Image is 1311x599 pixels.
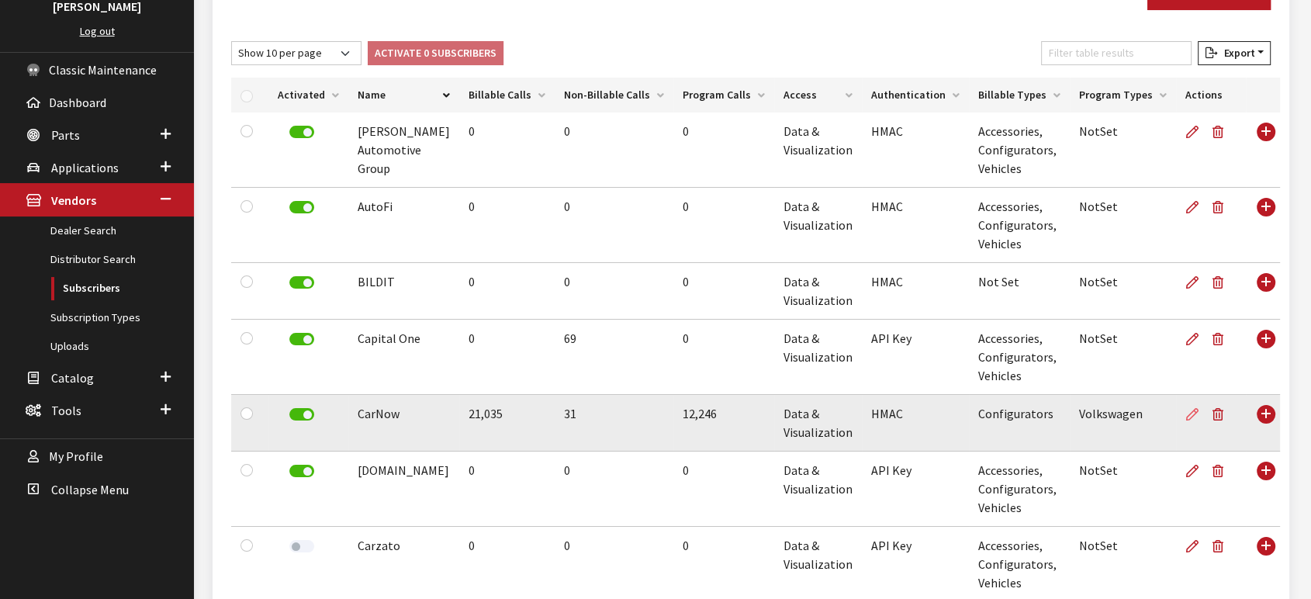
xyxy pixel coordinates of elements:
td: 0 [459,188,555,263]
a: Edit Subscriber [1185,527,1205,566]
td: Accessories, Configurators, Vehicles [969,320,1070,395]
td: Data & Visualization [774,113,862,188]
td: Data & Visualization [774,395,862,452]
button: Delete Subscriber [1205,113,1237,151]
td: Use Enter key to show more/less [1246,113,1280,188]
span: Collapse Menu [51,482,129,497]
td: NotSet [1070,320,1176,395]
th: Program Types: activate to sort column ascending [1070,78,1176,113]
td: 0 [555,452,673,527]
label: Deactivate Subscriber [289,126,314,138]
td: 69 [555,320,673,395]
span: Applications [51,160,119,175]
label: Activate Subscriber [289,540,314,552]
span: My Profile [49,449,103,465]
td: Use Enter key to show more/less [1246,263,1280,320]
button: Delete Subscriber [1205,395,1237,434]
th: Name: activate to sort column descending [348,78,459,113]
td: Volkswagen [1070,395,1176,452]
th: Activated: activate to sort column ascending [268,78,348,113]
a: Log out [80,24,115,38]
th: Billable Types: activate to sort column ascending [969,78,1070,113]
td: 0 [673,452,774,527]
span: Classic Maintenance [49,62,157,78]
a: Edit Subscriber [1185,263,1205,302]
th: Actions [1176,78,1246,113]
input: Filter table results [1041,41,1192,65]
td: Accessories, Configurators, Vehicles [969,188,1070,263]
td: Accessories, Configurators, Vehicles [969,452,1070,527]
td: Accessories, Configurators, Vehicles [969,113,1070,188]
td: 0 [459,320,555,395]
td: 0 [673,188,774,263]
th: Access: activate to sort column ascending [774,78,862,113]
label: Deactivate Subscriber [289,465,314,477]
td: HMAC [862,188,969,263]
button: Delete Subscriber [1205,452,1237,490]
td: 0 [555,113,673,188]
span: Export [1217,46,1254,60]
td: API Key [862,320,969,395]
td: Configurators [969,395,1070,452]
td: Data & Visualization [774,263,862,320]
td: Use Enter key to show more/less [1246,395,1280,452]
a: Edit Subscriber [1185,395,1205,434]
button: Delete Subscriber [1205,188,1237,227]
label: Deactivate Subscriber [289,408,314,421]
label: Deactivate Subscriber [289,201,314,213]
span: Catalog [51,370,94,386]
td: NotSet [1070,113,1176,188]
a: Edit Subscriber [1185,188,1205,227]
th: Non-Billable Calls: activate to sort column ascending [555,78,673,113]
td: 0 [673,320,774,395]
td: [PERSON_NAME] Automotive Group [348,113,459,188]
td: AutoFi [348,188,459,263]
td: BILDIT [348,263,459,320]
td: Use Enter key to show more/less [1246,320,1280,395]
td: API Key [862,452,969,527]
td: 0 [673,263,774,320]
td: NotSet [1070,452,1176,527]
td: 12,246 [673,395,774,452]
span: Tools [51,403,81,418]
td: Data & Visualization [774,188,862,263]
button: Export [1198,41,1271,65]
td: 0 [459,113,555,188]
td: HMAC [862,263,969,320]
button: Delete Subscriber [1205,320,1237,358]
a: Edit Subscriber [1185,113,1205,151]
td: CarNow [348,395,459,452]
td: NotSet [1070,263,1176,320]
span: Parts [51,127,80,143]
th: Billable Calls: activate to sort column ascending [459,78,555,113]
td: HMAC [862,395,969,452]
button: Delete Subscriber [1205,527,1237,566]
label: Deactivate Subscriber [289,333,314,345]
th: Program Calls: activate to sort column ascending [673,78,774,113]
td: 0 [459,452,555,527]
td: 0 [555,188,673,263]
th: Authentication: activate to sort column ascending [862,78,969,113]
td: NotSet [1070,188,1176,263]
td: 0 [459,263,555,320]
td: 31 [555,395,673,452]
td: Not Set [969,263,1070,320]
button: Delete Subscriber [1205,263,1237,302]
span: Dashboard [49,95,106,110]
td: 0 [555,263,673,320]
td: Use Enter key to show more/less [1246,188,1280,263]
td: HMAC [862,113,969,188]
a: Edit Subscriber [1185,320,1205,358]
td: 21,035 [459,395,555,452]
span: Vendors [51,193,96,209]
td: Data & Visualization [774,452,862,527]
td: 0 [673,113,774,188]
td: Use Enter key to show more/less [1246,452,1280,527]
td: Data & Visualization [774,320,862,395]
td: [DOMAIN_NAME] [348,452,459,527]
label: Deactivate Subscriber [289,276,314,289]
td: Capital One [348,320,459,395]
a: Edit Subscriber [1185,452,1205,490]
